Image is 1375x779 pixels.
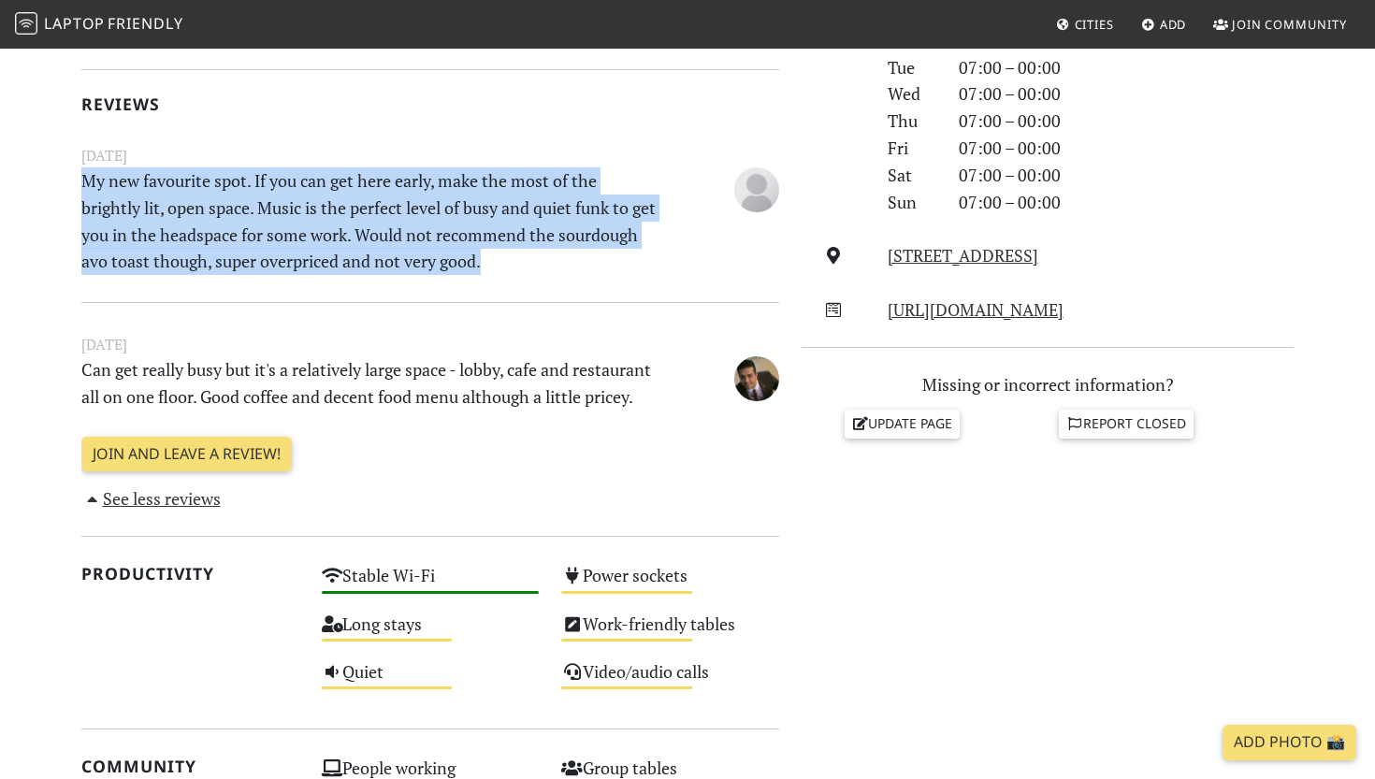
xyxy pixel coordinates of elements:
div: Power sockets [550,560,790,608]
div: 07:00 – 00:00 [948,162,1305,189]
h2: Reviews [81,94,779,114]
div: Video/audio calls [550,656,790,704]
span: Cities [1075,16,1114,33]
div: Thu [876,108,948,135]
a: Join Community [1206,7,1354,41]
p: My new favourite spot. If you can get here early, make the most of the brightly lit, open space. ... [70,167,671,275]
span: Laptop [44,13,105,34]
h2: Community [81,757,299,776]
p: Can get really busy but it's a relatively large space - lobby, cafe and restaurant all on one flo... [70,356,671,411]
div: Quiet [311,656,551,704]
span: Add [1160,16,1187,33]
span: Jade Allegra [734,176,779,198]
div: Long stays [311,609,551,656]
div: Tue [876,54,948,81]
span: Nav Cheema [734,365,779,387]
div: Stable Wi-Fi [311,560,551,608]
div: 07:00 – 00:00 [948,189,1305,216]
a: Update page [845,410,961,438]
img: LaptopFriendly [15,12,37,35]
a: Cities [1049,7,1122,41]
div: Sun [876,189,948,216]
a: Add [1134,7,1194,41]
p: Missing or incorrect information? [802,371,1294,398]
div: Wed [876,80,948,108]
div: 07:00 – 00:00 [948,54,1305,81]
div: Sat [876,162,948,189]
a: Report closed [1059,410,1194,438]
span: Join Community [1232,16,1347,33]
a: Add Photo 📸 [1223,725,1356,760]
img: blank-535327c66bd565773addf3077783bbfce4b00ec00e9fd257753287c682c7fa38.png [734,167,779,212]
h2: Productivity [81,564,299,584]
a: [STREET_ADDRESS] [888,244,1038,267]
small: [DATE] [70,144,790,167]
div: 07:00 – 00:00 [948,135,1305,162]
div: 07:00 – 00:00 [948,80,1305,108]
a: See less reviews [81,487,221,510]
span: Friendly [108,13,182,34]
a: Join and leave a review! [81,437,292,472]
div: 07:00 – 00:00 [948,108,1305,135]
img: 1511-nav.jpg [734,356,779,401]
div: Work-friendly tables [550,609,790,656]
a: [URL][DOMAIN_NAME] [888,298,1064,321]
div: Fri [876,135,948,162]
small: [DATE] [70,333,790,356]
a: LaptopFriendly LaptopFriendly [15,8,183,41]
